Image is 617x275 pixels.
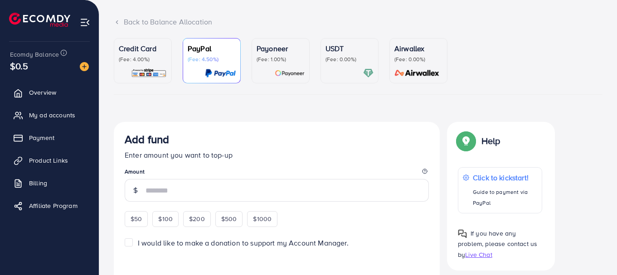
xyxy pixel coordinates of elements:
span: $1000 [253,214,272,223]
span: I would like to make a donation to support my Account Manager. [138,238,349,248]
p: Credit Card [119,43,167,54]
h3: Add fund [125,133,169,146]
span: Billing [29,179,47,188]
p: Enter amount you want to top-up [125,150,429,160]
span: If you have any problem, please contact us by [458,229,537,259]
p: USDT [326,43,374,54]
p: Click to kickstart! [473,172,537,183]
span: Product Links [29,156,68,165]
iframe: Chat [578,234,610,268]
p: (Fee: 4.00%) [119,56,167,63]
img: card [363,68,374,78]
span: Payment [29,133,54,142]
p: (Fee: 1.00%) [257,56,305,63]
img: card [275,68,305,78]
span: Ecomdy Balance [10,50,59,59]
a: My ad accounts [7,106,92,124]
img: logo [9,13,70,27]
img: image [80,62,89,71]
p: (Fee: 4.50%) [188,56,236,63]
p: Airwallex [394,43,442,54]
img: Popup guide [458,133,474,149]
img: Popup guide [458,229,467,238]
span: $100 [158,214,173,223]
a: Payment [7,129,92,147]
a: Overview [7,83,92,101]
p: Payoneer [257,43,305,54]
img: card [392,68,442,78]
span: $500 [221,214,237,223]
p: PayPal [188,43,236,54]
span: My ad accounts [29,111,75,120]
span: $200 [189,214,205,223]
a: Billing [7,174,92,192]
div: Back to Balance Allocation [114,17,602,27]
legend: Amount [125,168,429,179]
p: (Fee: 0.00%) [326,56,374,63]
p: Guide to payment via PayPal [473,187,537,208]
a: Product Links [7,151,92,169]
a: Affiliate Program [7,197,92,215]
span: $50 [131,214,142,223]
span: $0.5 [10,59,29,72]
span: Affiliate Program [29,201,78,210]
img: menu [80,17,90,28]
img: card [131,68,167,78]
span: Live Chat [465,250,492,259]
img: card [205,68,236,78]
p: (Fee: 0.00%) [394,56,442,63]
p: Help [481,135,500,146]
span: Overview [29,88,56,97]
